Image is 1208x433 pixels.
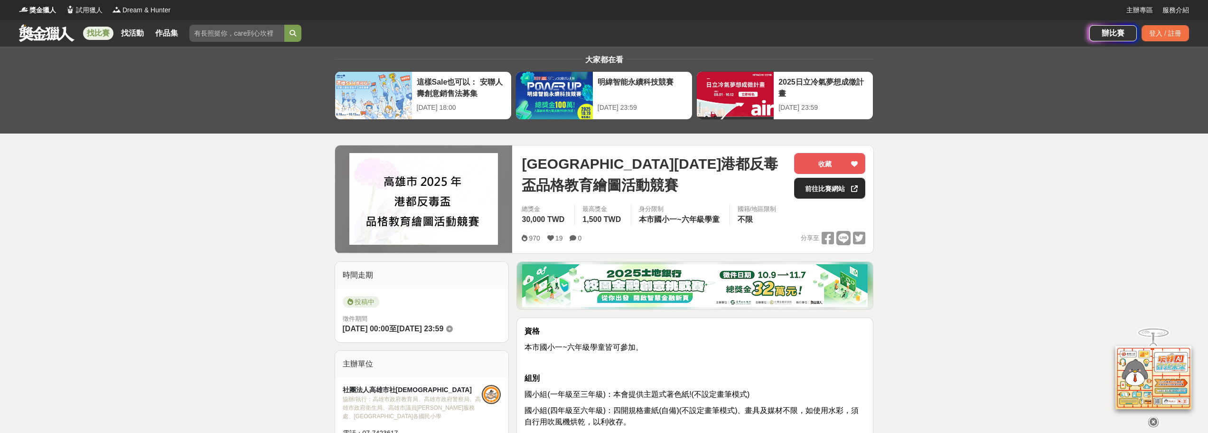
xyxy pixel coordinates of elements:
[515,71,693,120] a: 明緯智能永續科技競賽[DATE] 23:59
[19,5,56,15] a: Logo獎金獵人
[522,215,564,223] span: 30,000 TWD
[524,406,859,426] span: 國小組(四年級至六年級)：四開規格畫紙(自備)(不設定畫筆模式)、畫具及媒材不限，如使用水彩，須自行用吹風機烘乾，以利收存。
[1142,25,1189,41] div: 登入 / 註冊
[583,56,626,64] span: 大家都在看
[83,27,113,40] a: 找比賽
[1089,25,1137,41] a: 辦比賽
[696,71,873,120] a: 2025日立冷氣夢想成徵計畫[DATE] 23:59
[582,204,623,214] span: 最高獎金
[389,325,397,333] span: 至
[524,374,540,382] strong: 組別
[524,343,643,351] span: 本市國小一~六年級學童皆可參加。
[343,315,367,322] span: 徵件期間
[417,77,506,98] div: 這樣Sale也可以： 安聯人壽創意銷售法募集
[522,153,787,196] span: [GEOGRAPHIC_DATA][DATE]港都反毒盃品格教育繪圖活動競賽
[555,234,563,242] span: 19
[122,5,170,15] span: Dream & Hunter
[778,103,868,113] div: [DATE] 23:59
[151,27,182,40] a: 作品集
[29,5,56,15] span: 獎金獵人
[343,325,389,333] span: [DATE] 00:00
[778,77,868,98] div: 2025日立冷氣夢想成徵計畫
[397,325,443,333] span: [DATE] 23:59
[66,5,103,15] a: Logo試用獵人
[417,103,506,113] div: [DATE] 18:00
[522,264,868,307] img: d20b4788-230c-4a26-8bab-6e291685a538.png
[343,385,482,395] div: 社團法人高雄市社[DEMOGRAPHIC_DATA]
[524,390,749,398] span: 國小組(一年級至三年級)：本會提供主題式著色紙!(不設定畫筆模式)
[1162,5,1189,15] a: 服務介紹
[343,395,482,421] div: 協辦/執行： 高雄市政府教育局、高雄市政府警察局、高雄市政府衛生局、高雄市議員[PERSON_NAME]服務處、[GEOGRAPHIC_DATA]各國民小學
[639,215,719,223] span: 本市國小一~六年級學童
[598,103,687,113] div: [DATE] 23:59
[335,71,512,120] a: 這樣Sale也可以： 安聯人壽創意銷售法募集[DATE] 18:00
[529,234,540,242] span: 970
[582,215,621,223] span: 1,500 TWD
[639,204,721,214] div: 身分限制
[578,234,581,242] span: 0
[343,296,379,308] span: 投稿中
[117,27,148,40] a: 找活動
[738,204,777,214] div: 國籍/地區限制
[738,215,753,223] span: 不限
[189,25,284,42] input: 有長照挺你，care到心坎裡！青春出手，拍出照顧 影音徵件活動
[112,5,170,15] a: LogoDream & Hunter
[794,178,865,199] a: 前往比賽網站
[794,153,865,174] button: 收藏
[76,5,103,15] span: 試用獵人
[112,5,122,14] img: Logo
[598,77,687,98] div: 明緯智能永續科技競賽
[522,204,567,214] span: 總獎金
[1115,346,1191,409] img: d2146d9a-e6f6-4337-9592-8cefde37ba6b.png
[66,5,75,14] img: Logo
[335,262,509,289] div: 時間走期
[349,153,498,245] img: Cover Image
[801,231,819,245] span: 分享至
[524,327,540,335] strong: 資格
[19,5,28,14] img: Logo
[335,351,509,377] div: 主辦單位
[1126,5,1153,15] a: 主辦專區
